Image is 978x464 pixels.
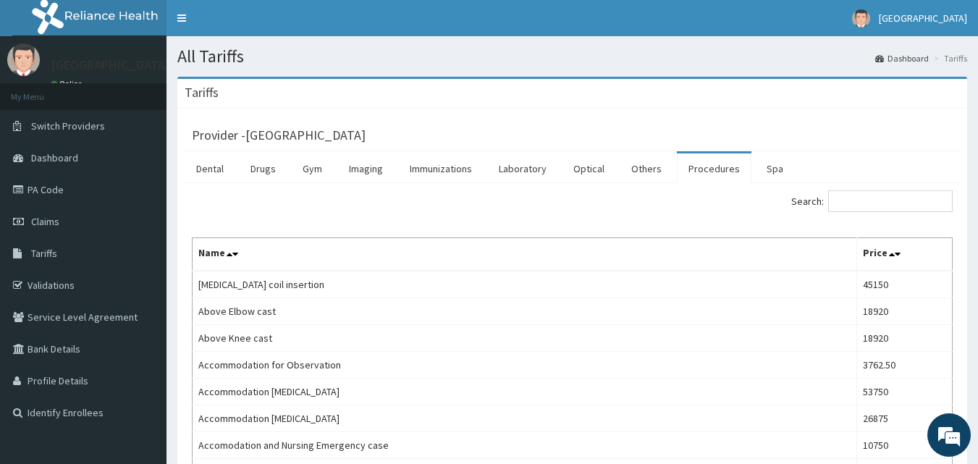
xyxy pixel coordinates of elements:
h1: All Tariffs [177,47,967,66]
div: Minimize live chat window [237,7,272,42]
td: 3762.50 [856,352,952,379]
span: Tariffs [31,247,57,260]
td: [MEDICAL_DATA] coil insertion [193,271,857,298]
p: [GEOGRAPHIC_DATA] [51,59,170,72]
a: Online [51,79,85,89]
td: 53750 [856,379,952,405]
span: We're online! [84,140,200,286]
td: Accommodation [MEDICAL_DATA] [193,405,857,432]
td: 18920 [856,298,952,325]
label: Search: [791,190,953,212]
a: Imaging [337,153,395,184]
td: Accommodation [MEDICAL_DATA] [193,379,857,405]
li: Tariffs [930,52,967,64]
a: Laboratory [487,153,558,184]
span: Switch Providers [31,119,105,132]
a: Dental [185,153,235,184]
td: Above Elbow cast [193,298,857,325]
div: Chat with us now [75,81,243,100]
span: [GEOGRAPHIC_DATA] [879,12,967,25]
td: 10750 [856,432,952,459]
td: Above Knee cast [193,325,857,352]
a: Optical [562,153,616,184]
th: Price [856,238,952,271]
th: Name [193,238,857,271]
a: Drugs [239,153,287,184]
a: Immunizations [398,153,484,184]
img: User Image [852,9,870,28]
textarea: Type your message and hit 'Enter' [7,310,276,360]
a: Gym [291,153,334,184]
input: Search: [828,190,953,212]
td: Accommodation for Observation [193,352,857,379]
h3: Tariffs [185,86,219,99]
h3: Provider - [GEOGRAPHIC_DATA] [192,129,366,142]
img: User Image [7,43,40,76]
td: 45150 [856,271,952,298]
td: 26875 [856,405,952,432]
a: Others [620,153,673,184]
a: Spa [755,153,795,184]
span: Claims [31,215,59,228]
td: 18920 [856,325,952,352]
a: Procedures [677,153,751,184]
img: d_794563401_company_1708531726252_794563401 [27,72,59,109]
td: Accomodation and Nursing Emergency case [193,432,857,459]
span: Dashboard [31,151,78,164]
a: Dashboard [875,52,929,64]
